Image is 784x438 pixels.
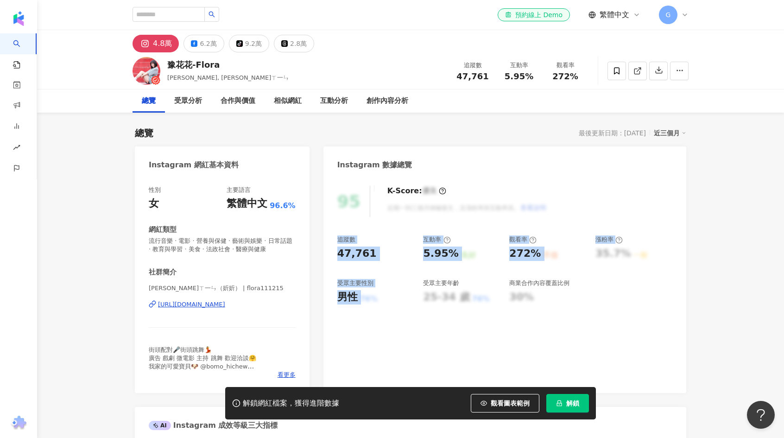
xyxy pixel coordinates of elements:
[337,160,412,170] div: Instagram 數據總覽
[320,95,348,107] div: 互動分析
[153,37,172,50] div: 4.8萬
[149,346,256,379] span: 街頭配對🎤街頭跳舞💃 廣告 戲劇 微電影 主持 跳舞 歡迎洽談🤗 我家的可愛寶貝🐶 @bomo_hichew 一起瘋的姐妹👉🏻 @gmood_sisters
[227,186,251,194] div: 主要語言
[174,95,202,107] div: 受眾分析
[666,10,671,20] span: G
[509,235,537,244] div: 觀看率
[505,10,563,19] div: 預約線上 Demo
[278,371,296,379] span: 看更多
[579,129,646,137] div: 最後更新日期：[DATE]
[149,267,177,277] div: 社群簡介
[245,37,262,50] div: 9.2萬
[221,95,255,107] div: 合作與價值
[509,247,541,261] div: 272%
[229,35,269,52] button: 9.2萬
[149,197,159,211] div: 女
[149,300,296,309] a: [URL][DOMAIN_NAME]
[149,421,171,430] div: AI
[149,186,161,194] div: 性別
[337,235,355,244] div: 追蹤數
[149,225,177,235] div: 網紅類型
[337,279,373,287] div: 受眾主要性別
[149,237,296,254] span: 流行音樂 · 電影 · 營養與保健 · 藝術與娛樂 · 日常話題 · 教育與學習 · 美食 · 法政社會 · 醫療與健康
[509,279,569,287] div: 商業合作內容覆蓋比例
[491,400,530,407] span: 觀看圖表範例
[142,95,156,107] div: 總覽
[149,420,278,431] div: Instagram 成效等級三大指標
[455,61,490,70] div: 追蹤數
[498,8,570,21] a: 預約線上 Demo
[243,399,339,408] div: 解鎖網紅檔案，獲得進階數據
[149,160,239,170] div: Instagram 網紅基本資料
[167,59,289,70] div: 豫花花-Flora
[456,71,488,81] span: 47,761
[13,33,32,70] a: search
[227,197,267,211] div: 繁體中文
[600,10,629,20] span: 繁體中文
[133,57,160,85] img: KOL Avatar
[548,61,583,70] div: 觀看率
[158,300,225,309] div: [URL][DOMAIN_NAME]
[423,247,458,261] div: 5.95%
[546,394,589,413] button: 解鎖
[337,247,377,261] div: 47,761
[505,72,533,81] span: 5.95%
[149,284,296,292] span: [PERSON_NAME]ㄒ一ㄣ（妡妡） | flora111215
[167,74,289,81] span: [PERSON_NAME], [PERSON_NAME]ㄒ一ㄣ
[367,95,408,107] div: 創作內容分析
[274,95,302,107] div: 相似網紅
[209,11,215,18] span: search
[13,138,20,159] span: rise
[566,400,579,407] span: 解鎖
[290,37,307,50] div: 2.8萬
[556,400,563,406] span: lock
[387,186,446,196] div: K-Score :
[595,235,623,244] div: 漲粉率
[133,35,179,52] button: 4.8萬
[471,394,539,413] button: 觀看圖表範例
[11,11,26,26] img: logo icon
[183,35,224,52] button: 6.2萬
[423,279,459,287] div: 受眾主要年齡
[135,127,153,140] div: 總覽
[270,201,296,211] span: 96.6%
[552,72,578,81] span: 272%
[10,416,28,431] img: chrome extension
[501,61,537,70] div: 互動率
[654,127,686,139] div: 近三個月
[200,37,216,50] div: 6.2萬
[337,290,358,305] div: 男性
[423,235,450,244] div: 互動率
[274,35,314,52] button: 2.8萬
